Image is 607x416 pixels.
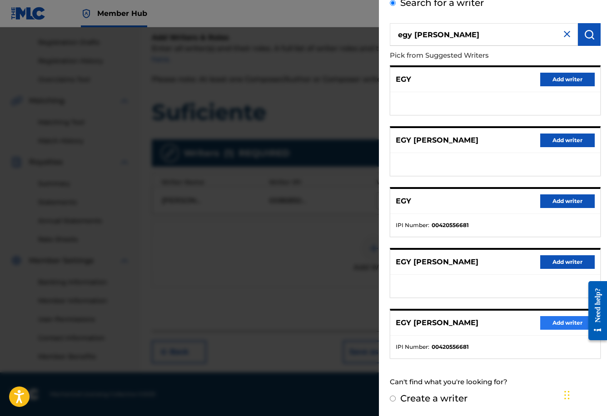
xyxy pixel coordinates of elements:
strong: 00420556681 [432,343,469,351]
label: Create a writer [400,393,468,404]
iframe: Resource Center [582,274,607,347]
p: EGY [PERSON_NAME] [396,317,478,328]
span: IPI Number : [396,343,429,351]
button: Add writer [540,316,595,330]
img: Search Works [584,29,595,40]
input: Search writer's name or IPI Number [390,23,578,46]
div: Drag [564,381,570,409]
p: EGY [396,196,411,207]
strong: 00420556681 [432,221,469,229]
div: Can't find what you're looking for? [390,372,601,392]
span: IPI Number : [396,221,429,229]
iframe: Chat Widget [562,372,607,416]
button: Add writer [540,134,595,147]
img: MLC Logo [11,7,46,20]
img: Top Rightsholder [81,8,92,19]
p: EGY [PERSON_NAME] [396,257,478,267]
button: Add writer [540,255,595,269]
p: EGY [PERSON_NAME] [396,135,478,146]
p: EGY [396,74,411,85]
p: Pick from Suggested Writers [390,46,549,65]
img: close [562,29,572,40]
button: Add writer [540,73,595,86]
button: Add writer [540,194,595,208]
span: Member Hub [97,8,147,19]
